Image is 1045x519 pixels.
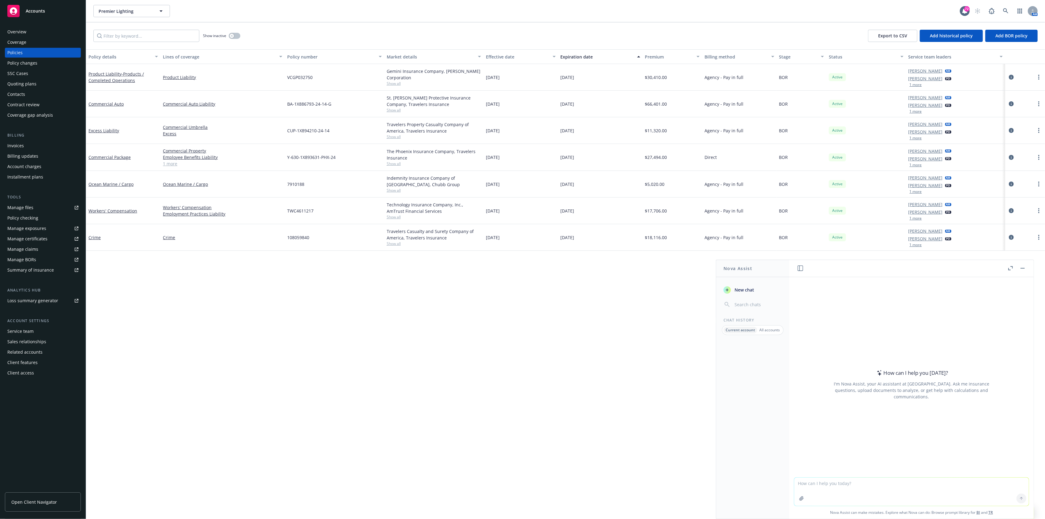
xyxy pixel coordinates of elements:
div: How can I help you [DATE]? [875,369,948,377]
a: [PERSON_NAME] [908,94,943,101]
span: Add historical policy [930,33,973,39]
a: Account charges [5,162,81,171]
a: Billing updates [5,151,81,161]
a: Contacts [5,89,81,99]
span: BOR [779,127,788,134]
span: [DATE] [486,208,500,214]
a: SSC Cases [5,69,81,78]
span: $27,494.00 [645,154,667,160]
div: Tools [5,194,81,200]
span: [DATE] [486,154,500,160]
div: Sales relationships [7,337,46,347]
a: more [1035,207,1043,214]
div: Client access [7,368,34,378]
span: Show inactive [203,33,226,38]
a: more [1035,100,1043,107]
a: Policy changes [5,58,81,68]
button: 1 more [910,243,922,247]
button: Export to CSV [868,30,917,42]
a: Manage certificates [5,234,81,244]
button: Service team leaders [906,49,1006,64]
span: BOR [779,154,788,160]
span: Y-630-1X893631-PHX-24 [287,154,336,160]
a: Commercial Umbrella [163,124,282,130]
a: [PERSON_NAME] [908,175,943,181]
a: Installment plans [5,172,81,182]
a: [PERSON_NAME] [908,228,943,234]
a: Ocean Marine / Cargo [163,181,282,187]
a: circleInformation [1008,127,1015,134]
div: Billing updates [7,151,38,161]
div: Premium [645,54,693,60]
a: [PERSON_NAME] [908,129,943,135]
div: Indemnity Insurance Company of [GEOGRAPHIC_DATA], Chubb Group [387,175,481,188]
button: 1 more [910,83,922,87]
div: Manage BORs [7,255,36,265]
span: BOR [779,181,788,187]
button: Status [826,49,906,64]
span: BOR [779,74,788,81]
span: Active [831,208,844,213]
div: Coverage [7,37,26,47]
div: Chat History [716,318,789,323]
div: Client features [7,358,38,367]
a: Sales relationships [5,337,81,347]
div: Account charges [7,162,41,171]
a: Start snowing [972,5,984,17]
span: [DATE] [486,127,500,134]
a: Invoices [5,141,81,151]
span: Active [831,181,844,187]
div: Manage files [7,203,33,212]
a: Service team [5,326,81,336]
span: $30,410.00 [645,74,667,81]
span: Agency - Pay in full [705,181,743,187]
div: Billing [5,132,81,138]
div: Gemini Insurance Company, [PERSON_NAME] Corporation [387,68,481,81]
div: Related accounts [7,347,43,357]
div: Stage [779,54,817,60]
span: Open Client Navigator [11,499,57,505]
span: Add BOR policy [995,33,1028,39]
button: 1 more [910,190,922,194]
span: [DATE] [486,74,500,81]
div: Travelers Casualty and Surety Company of America, Travelers Insurance [387,228,481,241]
span: Agency - Pay in full [705,208,743,214]
a: Excess Liability [88,128,119,134]
span: $18,116.00 [645,234,667,241]
button: New chat [721,284,784,295]
span: $5,020.00 [645,181,665,187]
span: Show all [387,188,481,193]
span: Agency - Pay in full [705,234,743,241]
div: Manage claims [7,244,38,254]
div: St. [PERSON_NAME] Protective Insurance Company, Travelers Insurance [387,95,481,107]
input: Search chats [733,300,782,309]
button: Effective date [483,49,558,64]
a: Commercial Auto [88,101,124,107]
a: Manage claims [5,244,81,254]
a: circleInformation [1008,234,1015,241]
span: Show all [387,107,481,113]
button: 1 more [910,110,922,113]
a: [PERSON_NAME] [908,235,943,242]
a: Manage exposures [5,224,81,233]
div: The Phoenix Insurance Company, Travelers Insurance [387,148,481,161]
div: Policy changes [7,58,37,68]
a: Accounts [5,2,81,20]
a: [PERSON_NAME] [908,102,943,108]
a: Coverage [5,37,81,47]
span: Accounts [26,9,45,13]
span: CUP-1X894210-24-14 [287,127,329,134]
a: Product Liability [88,71,144,83]
span: Premier Lighting [99,8,152,14]
div: Loss summary generator [7,296,58,306]
a: TR [988,510,993,515]
span: Show all [387,214,481,220]
div: Billing method [705,54,767,60]
div: Summary of insurance [7,265,54,275]
a: Excess [163,130,282,137]
button: 1 more [910,163,922,167]
a: more [1035,73,1043,81]
a: Product Liability [163,74,282,81]
a: Report a Bug [986,5,998,17]
a: Crime [163,234,282,241]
